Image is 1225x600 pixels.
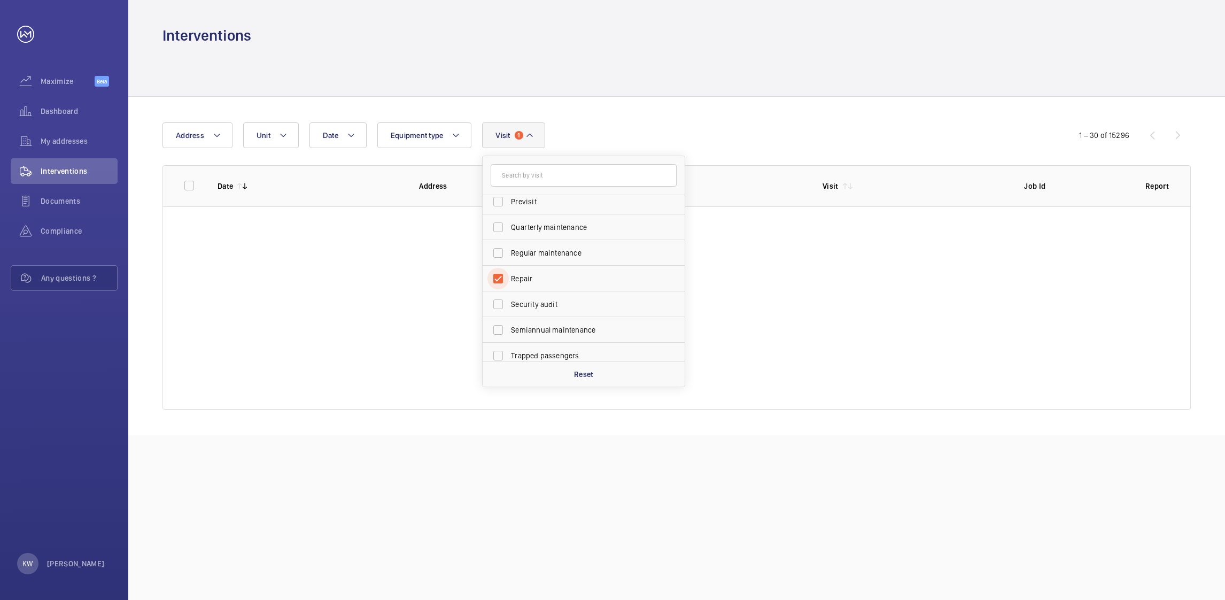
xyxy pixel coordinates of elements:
[41,273,117,283] span: Any questions ?
[41,196,118,206] span: Documents
[41,76,95,87] span: Maximize
[218,181,233,191] p: Date
[243,122,299,148] button: Unit
[511,299,658,310] span: Security audit
[41,106,118,117] span: Dashboard
[22,558,33,569] p: KW
[491,164,677,187] input: Search by visit
[377,122,472,148] button: Equipment type
[495,131,510,140] span: Visit
[1145,181,1169,191] p: Report
[323,131,338,140] span: Date
[511,196,658,207] span: Previsit
[511,273,658,284] span: Repair
[176,131,204,140] span: Address
[823,181,839,191] p: Visit
[515,131,523,140] span: 1
[511,325,658,335] span: Semiannual maintenance
[47,558,105,569] p: [PERSON_NAME]
[511,222,658,233] span: Quarterly maintenance
[162,26,251,45] h1: Interventions
[41,166,118,176] span: Interventions
[41,226,118,236] span: Compliance
[162,122,232,148] button: Address
[511,248,658,258] span: Regular maintenance
[482,122,545,148] button: Visit1
[1024,181,1128,191] p: Job Id
[574,369,594,380] p: Reset
[1079,130,1129,141] div: 1 – 30 of 15296
[391,131,444,140] span: Equipment type
[419,181,603,191] p: Address
[41,136,118,147] span: My addresses
[257,131,270,140] span: Unit
[309,122,367,148] button: Date
[511,350,658,361] span: Trapped passengers
[621,181,805,191] p: Unit
[95,76,109,87] span: Beta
